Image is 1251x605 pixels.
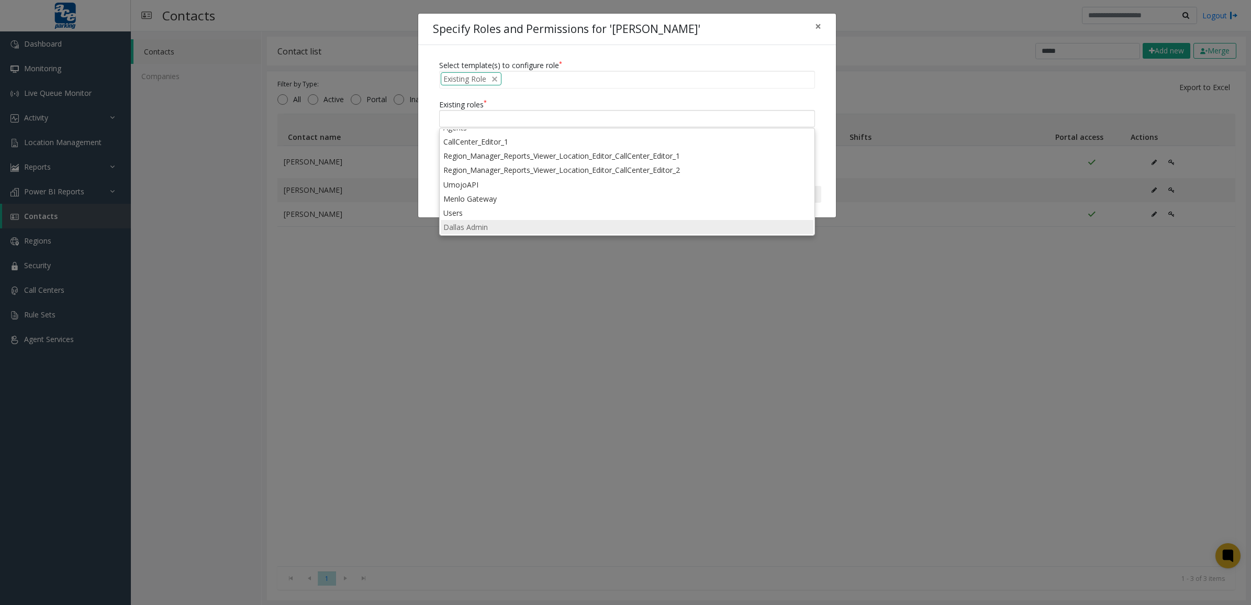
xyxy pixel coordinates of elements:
[439,99,815,110] p: Existing roles
[441,178,813,192] li: UmojoAPI
[808,14,829,39] button: Close
[439,60,815,71] p: Select template(s) to configure role
[441,135,813,149] li: CallCenter_Editor_1
[443,73,486,84] span: Existing Role
[441,192,813,206] li: Menlo Gateway
[441,163,813,177] li: Region_Manager_Reports_Viewer_Location_Editor_CallCenter_Editor_2
[490,73,499,84] span: delete
[441,149,813,163] li: Region_Manager_Reports_Viewer_Location_Editor_CallCenter_Editor_1
[815,19,821,34] span: ×
[441,206,813,220] li: Users
[441,220,813,234] li: Dallas Admin
[433,21,700,38] h4: Specify Roles and Permissions for '[PERSON_NAME]'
